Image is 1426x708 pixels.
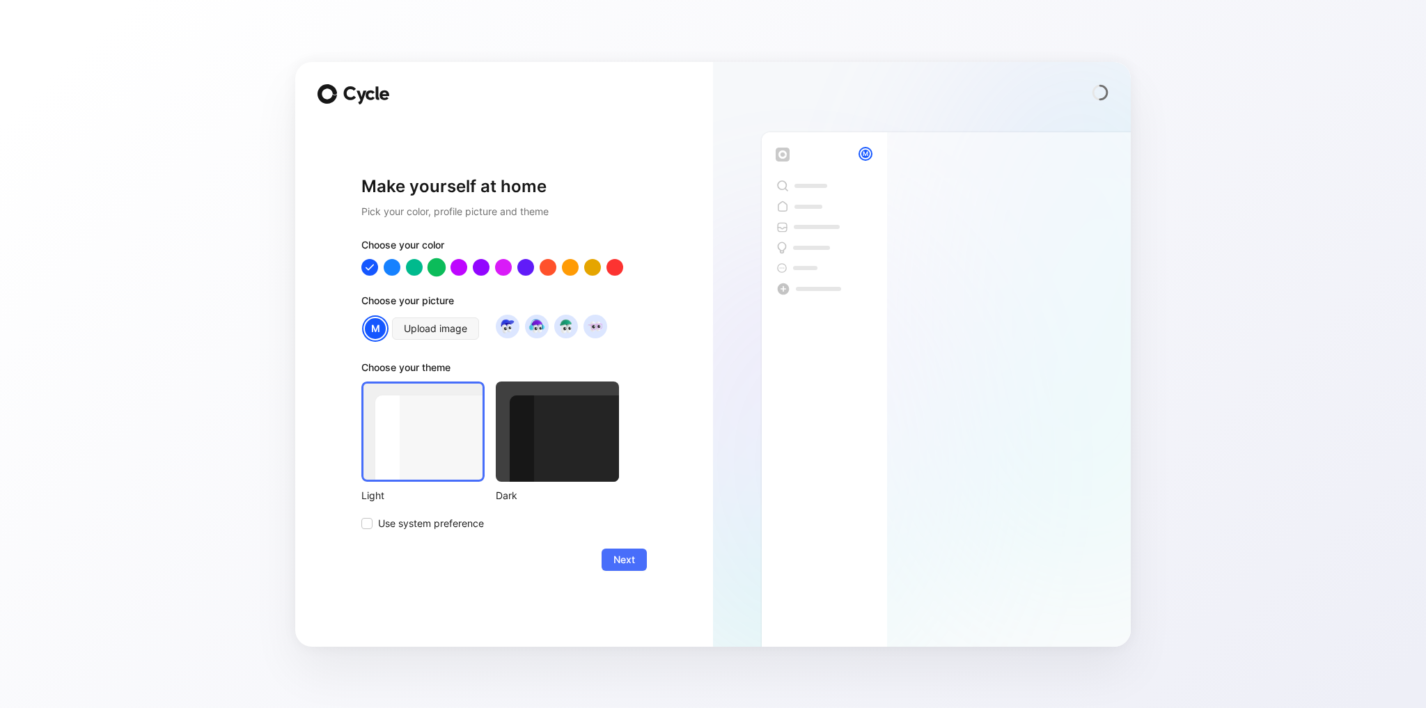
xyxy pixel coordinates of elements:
button: Upload image [392,317,479,340]
div: Dark [496,487,619,504]
h1: Make yourself at home [361,175,647,198]
h2: Pick your color, profile picture and theme [361,203,647,220]
div: Light [361,487,485,504]
div: Choose your picture [361,292,647,315]
img: avatar [586,317,604,336]
span: Next [613,551,635,568]
div: Choose your theme [361,359,619,381]
img: avatar [527,317,546,336]
img: avatar [498,317,517,336]
span: Upload image [404,320,467,337]
div: M [860,148,871,159]
img: avatar [556,317,575,336]
img: workspace-default-logo-wX5zAyuM.png [776,148,790,162]
span: Use system preference [378,515,484,532]
div: Choose your color [361,237,647,259]
button: Next [602,549,647,571]
div: M [363,317,387,340]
